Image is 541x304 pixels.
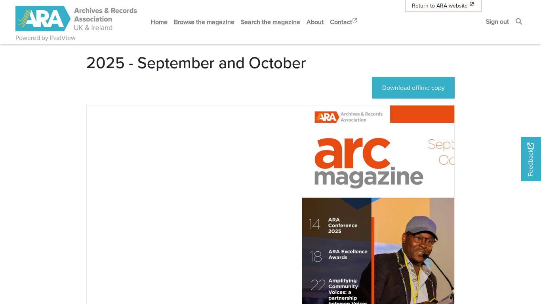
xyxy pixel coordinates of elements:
[327,11,362,32] a: Contact
[171,11,238,32] a: Browse the magazine
[412,2,468,10] span: Return to ARA website
[148,11,171,32] a: Home
[15,33,76,43] a: Powered by PastView
[15,2,138,36] a: ARA - ARC Magazine | Powered by PastView logo
[238,11,303,32] a: Search the magazine
[521,137,541,181] a: Would you like to provide feedback?
[15,6,138,31] img: ARA - ARC Magazine | Powered by PastView
[483,11,512,32] a: Sign out
[303,11,327,32] a: About
[86,53,306,72] h1: 2025 - September and October
[526,142,535,176] span: Feedback
[372,77,455,99] a: Download offline copy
